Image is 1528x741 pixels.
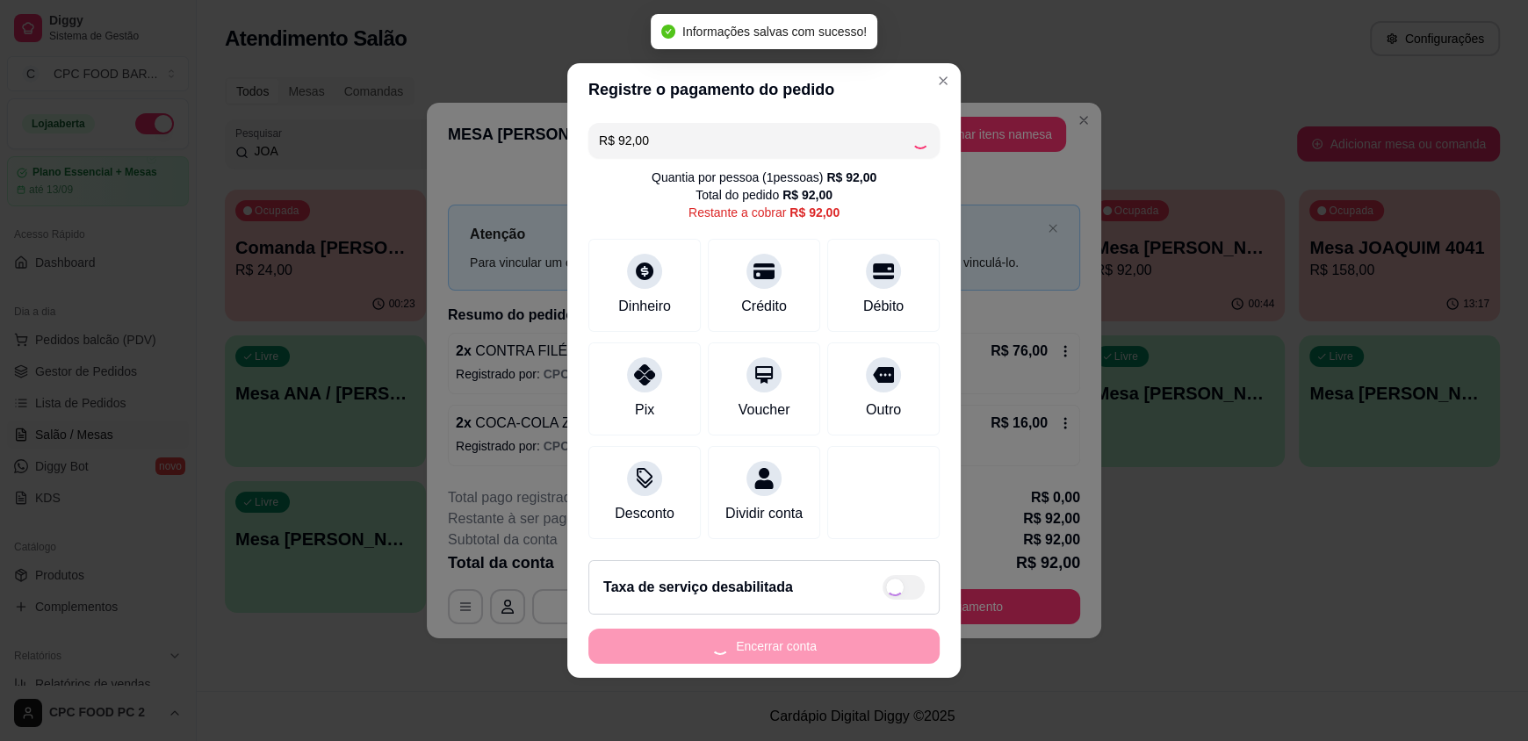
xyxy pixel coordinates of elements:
[741,296,787,317] div: Crédito
[688,204,840,221] div: Restante a cobrar
[782,186,832,204] div: R$ 92,00
[567,63,961,116] header: Registre o pagamento do pedido
[912,132,929,149] div: Loading
[618,296,671,317] div: Dinheiro
[615,503,674,524] div: Desconto
[789,204,840,221] div: R$ 92,00
[725,503,803,524] div: Dividir conta
[661,25,675,39] span: check-circle
[599,123,912,158] input: Ex.: hambúrguer de cordeiro
[866,399,901,421] div: Outro
[739,399,790,421] div: Voucher
[696,186,832,204] div: Total do pedido
[652,169,876,186] div: Quantia por pessoa ( 1 pessoas)
[635,399,654,421] div: Pix
[863,296,904,317] div: Débito
[603,577,793,598] h2: Taxa de serviço desabilitada
[682,25,867,39] span: Informações salvas com sucesso!
[826,169,876,186] div: R$ 92,00
[929,67,957,95] button: Close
